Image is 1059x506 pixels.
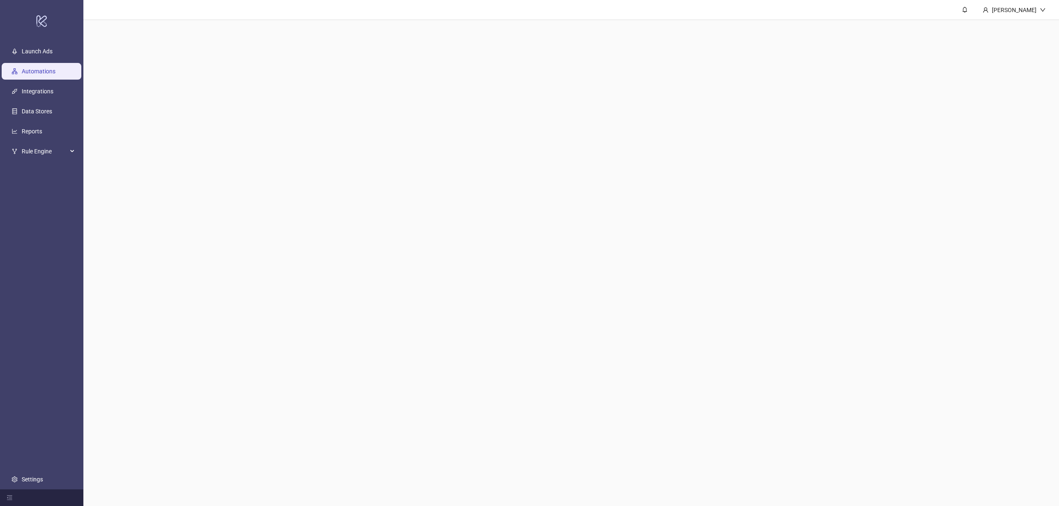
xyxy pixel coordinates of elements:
[22,476,43,483] a: Settings
[7,495,13,501] span: menu-fold
[22,108,52,115] a: Data Stores
[962,7,968,13] span: bell
[22,143,68,160] span: Rule Engine
[1040,7,1046,13] span: down
[983,7,989,13] span: user
[989,5,1040,15] div: [PERSON_NAME]
[22,88,53,95] a: Integrations
[22,48,53,55] a: Launch Ads
[22,68,55,75] a: Automations
[22,128,42,135] a: Reports
[12,148,18,154] span: fork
